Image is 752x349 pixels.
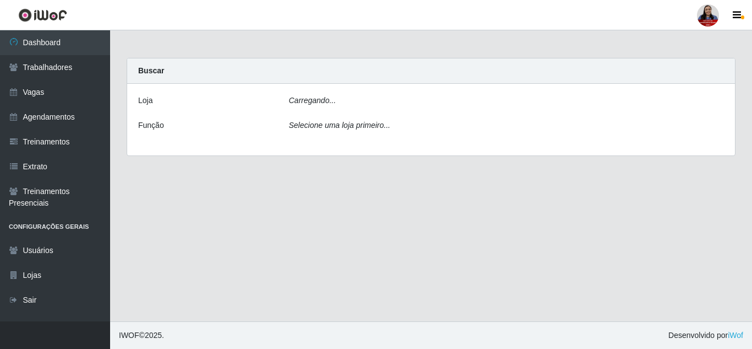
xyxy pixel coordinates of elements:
label: Loja [138,95,152,106]
a: iWof [728,331,743,340]
img: CoreUI Logo [18,8,67,22]
span: IWOF [119,331,139,340]
strong: Buscar [138,66,164,75]
label: Função [138,120,164,131]
span: Desenvolvido por [668,330,743,341]
i: Selecione uma loja primeiro... [289,121,390,130]
span: © 2025 . [119,330,164,341]
i: Carregando... [289,96,336,105]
